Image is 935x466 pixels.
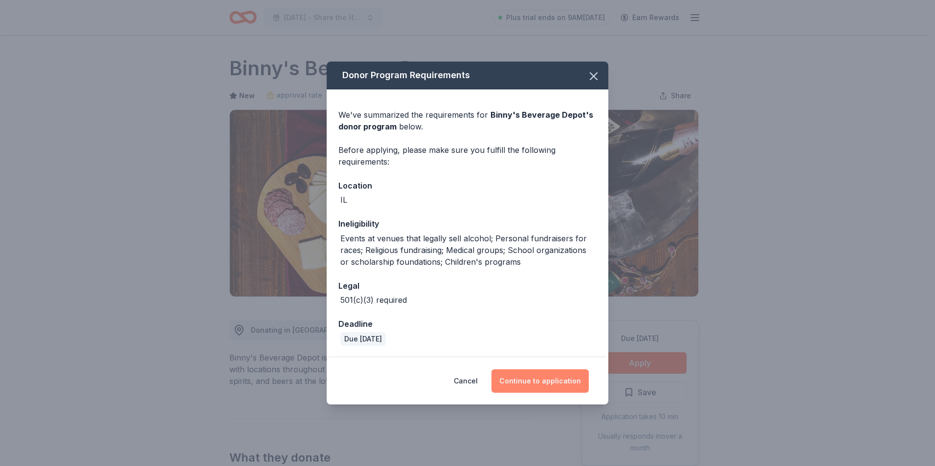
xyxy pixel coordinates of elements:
[327,62,608,89] div: Donor Program Requirements
[454,369,478,393] button: Cancel
[338,279,597,292] div: Legal
[338,318,597,330] div: Deadline
[340,332,386,346] div: Due [DATE]
[340,294,407,306] div: 501(c)(3) required
[338,144,597,168] div: Before applying, please make sure you fulfill the following requirements:
[338,179,597,192] div: Location
[491,369,589,393] button: Continue to application
[338,217,597,230] div: Ineligibility
[338,109,597,132] div: We've summarized the requirements for below.
[340,233,597,268] div: Events at venues that legally sell alcohol; Personal fundraisers for races; Religious fundraising...
[340,194,347,206] div: IL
